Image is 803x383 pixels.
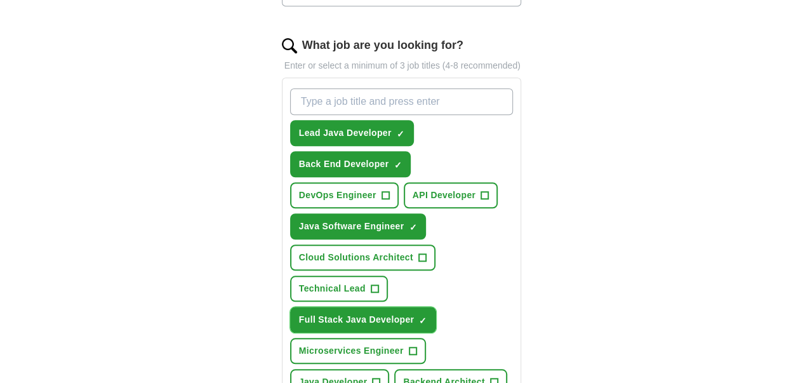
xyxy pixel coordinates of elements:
span: Full Stack Java Developer [299,313,415,326]
img: search.png [282,38,297,53]
button: Java Software Engineer✓ [290,213,427,239]
span: ✓ [409,222,416,232]
span: Cloud Solutions Architect [299,251,413,264]
button: Technical Lead [290,276,388,302]
p: Enter or select a minimum of 3 job titles (4-8 recommended) [282,59,522,72]
span: API Developer [413,189,475,202]
button: Lead Java Developer✓ [290,120,414,146]
span: ✓ [394,160,401,170]
button: Full Stack Java Developer✓ [290,307,437,333]
span: ✓ [419,316,427,326]
input: Type a job title and press enter [290,88,514,115]
label: What job are you looking for? [302,37,463,54]
span: Back End Developer [299,158,389,171]
span: Microservices Engineer [299,344,404,358]
span: Technical Lead [299,282,366,295]
button: Cloud Solutions Architect [290,245,435,271]
button: DevOps Engineer [290,182,399,208]
span: ✓ [397,129,404,139]
button: API Developer [404,182,498,208]
span: DevOps Engineer [299,189,376,202]
span: Lead Java Developer [299,126,392,140]
button: Back End Developer✓ [290,151,411,177]
button: Microservices Engineer [290,338,426,364]
span: Java Software Engineer [299,220,404,233]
